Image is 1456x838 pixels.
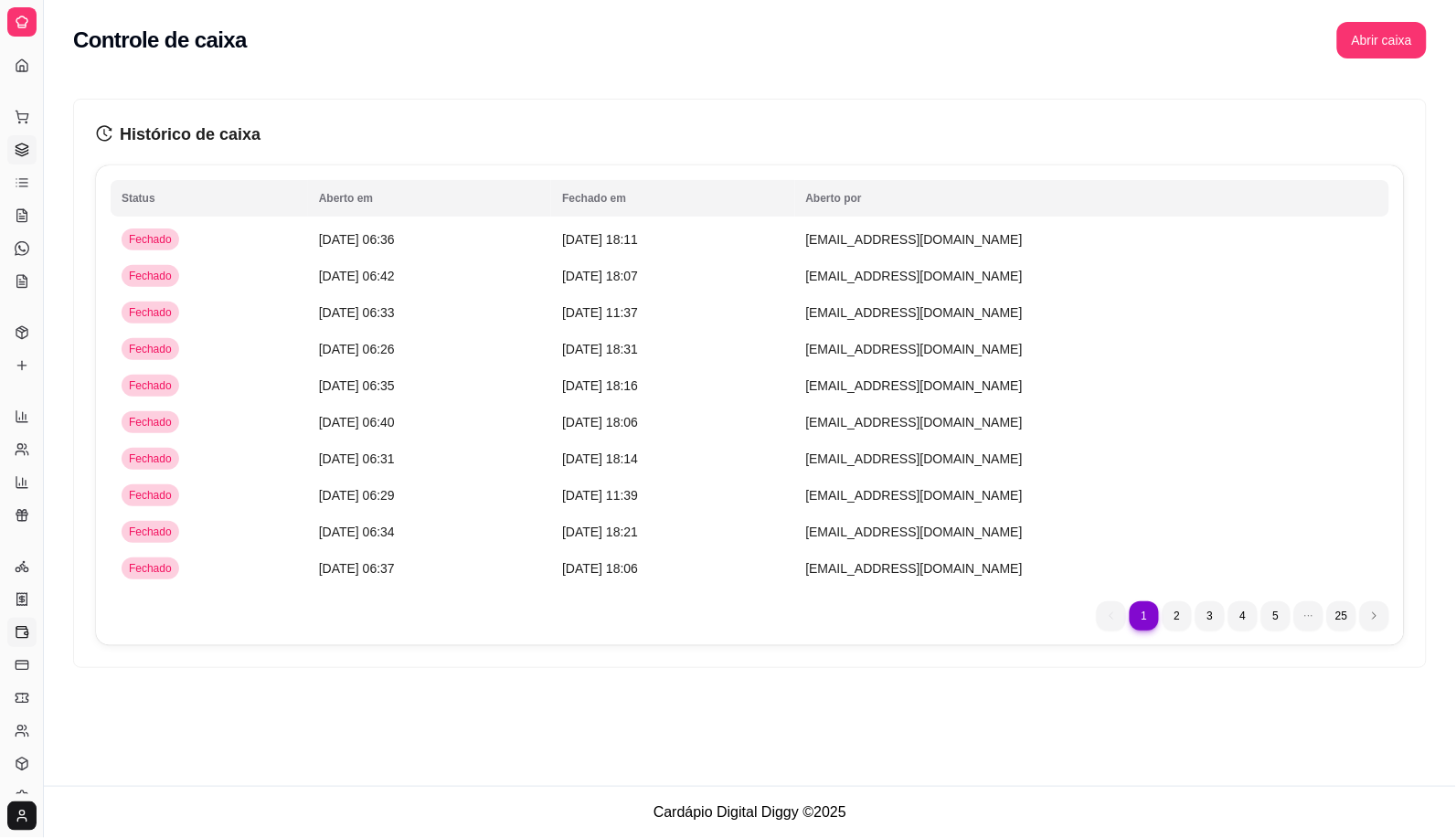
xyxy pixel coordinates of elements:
[319,269,395,283] span: [DATE] 06:42
[806,378,1023,393] span: [EMAIL_ADDRESS][DOMAIN_NAME]
[125,269,175,283] span: Fechado
[125,451,175,466] span: Fechado
[562,488,638,503] span: [DATE] 11:39
[562,342,638,356] span: [DATE] 18:31
[562,269,638,283] span: [DATE] 18:07
[319,378,395,393] span: [DATE] 06:35
[125,561,175,576] span: Fechado
[562,232,638,247] span: [DATE] 18:11
[562,378,638,393] span: [DATE] 18:16
[319,525,395,539] span: [DATE] 06:34
[562,561,638,576] span: [DATE] 18:06
[1088,592,1398,640] nav: pagination navigation
[319,561,395,576] span: [DATE] 06:37
[125,378,175,393] span: Fechado
[562,415,638,430] span: [DATE] 18:06
[1228,601,1258,631] li: pagination item 4
[96,125,112,142] span: history
[1337,22,1427,58] button: Abrir caixa
[562,305,638,320] span: [DATE] 11:37
[562,451,638,466] span: [DATE] 18:14
[795,180,1389,217] th: Aberto por
[125,305,175,320] span: Fechado
[806,561,1023,576] span: [EMAIL_ADDRESS][DOMAIN_NAME]
[1360,601,1389,631] li: next page button
[1294,601,1323,631] li: dots element
[308,180,551,217] th: Aberto em
[319,232,395,247] span: [DATE] 06:36
[125,525,175,539] span: Fechado
[319,415,395,430] span: [DATE] 06:40
[806,305,1023,320] span: [EMAIL_ADDRESS][DOMAIN_NAME]
[1130,601,1159,631] li: pagination item 1 active
[1196,601,1225,631] li: pagination item 3
[125,232,175,247] span: Fechado
[806,451,1023,466] span: [EMAIL_ADDRESS][DOMAIN_NAME]
[806,488,1023,503] span: [EMAIL_ADDRESS][DOMAIN_NAME]
[125,415,175,430] span: Fechado
[562,525,638,539] span: [DATE] 18:21
[806,415,1023,430] span: [EMAIL_ADDRESS][DOMAIN_NAME]
[44,786,1456,838] footer: Cardápio Digital Diggy © 2025
[551,180,794,217] th: Fechado em
[111,180,308,217] th: Status
[806,525,1023,539] span: [EMAIL_ADDRESS][DOMAIN_NAME]
[806,342,1023,356] span: [EMAIL_ADDRESS][DOMAIN_NAME]
[1163,601,1192,631] li: pagination item 2
[319,451,395,466] span: [DATE] 06:31
[125,488,175,503] span: Fechado
[125,342,175,356] span: Fechado
[1261,601,1291,631] li: pagination item 5
[96,122,1404,147] h3: Histórico de caixa
[73,26,247,55] h2: Controle de caixa
[1327,601,1356,631] li: pagination item 25
[319,305,395,320] span: [DATE] 06:33
[806,269,1023,283] span: [EMAIL_ADDRESS][DOMAIN_NAME]
[319,488,395,503] span: [DATE] 06:29
[806,232,1023,247] span: [EMAIL_ADDRESS][DOMAIN_NAME]
[319,342,395,356] span: [DATE] 06:26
